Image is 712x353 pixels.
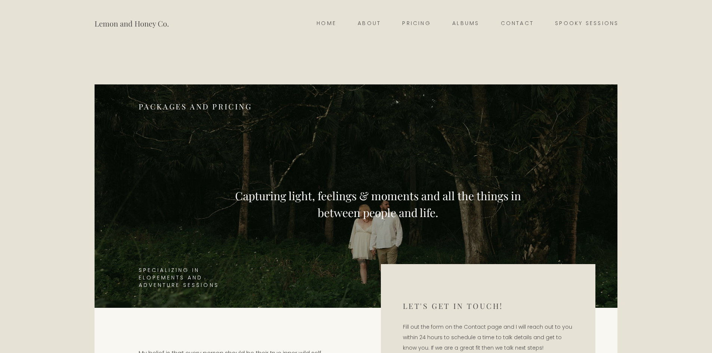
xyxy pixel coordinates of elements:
[306,18,347,29] a: Home
[403,323,574,352] span: Fill out the form on the Contact page and I will reach out to you within 24 hours to schedule a t...
[347,18,392,29] a: About
[235,188,524,220] span: Capturing light, feelings & moments and all the things in between people and life.
[403,301,503,311] span: Let's Get In Touch!
[139,274,219,289] span: elopements and adventure sessions
[139,266,200,274] span: specializing in
[545,18,629,29] a: Spooky Sessions
[95,14,169,33] a: Lemon and Honey Co.
[442,18,490,29] a: Albums
[490,18,545,29] a: Contact
[139,101,252,111] span: Packages and Pricing
[392,18,442,29] a: Pricing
